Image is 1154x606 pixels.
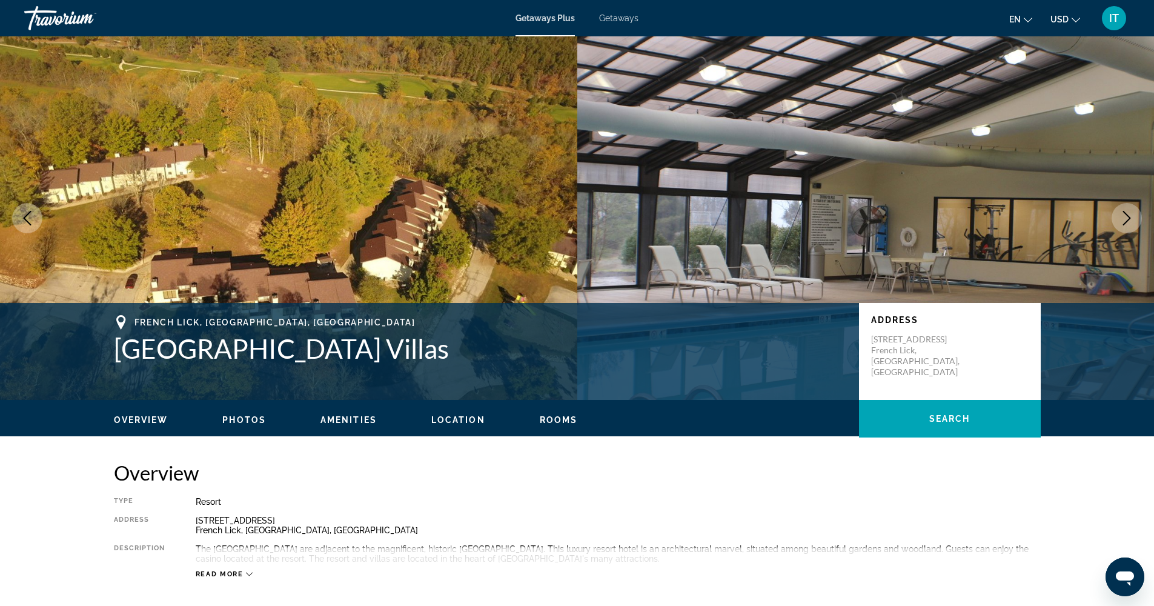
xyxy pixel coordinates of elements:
div: The [GEOGRAPHIC_DATA] are adjacent to the magnificent, historic [GEOGRAPHIC_DATA]. This luxury re... [196,544,1041,564]
button: Read more [196,570,253,579]
span: Location [431,415,485,425]
span: Photos [222,415,266,425]
span: French Lick, [GEOGRAPHIC_DATA], [GEOGRAPHIC_DATA] [134,318,416,327]
p: [STREET_ADDRESS] French Lick, [GEOGRAPHIC_DATA], [GEOGRAPHIC_DATA] [871,334,968,378]
h2: Overview [114,461,1041,485]
button: Photos [222,415,266,425]
div: Description [114,544,165,564]
span: en [1009,15,1021,24]
span: USD [1050,15,1069,24]
div: Type [114,497,165,507]
div: [STREET_ADDRESS] French Lick, [GEOGRAPHIC_DATA], [GEOGRAPHIC_DATA] [196,516,1041,535]
div: Resort [196,497,1041,507]
iframe: Button to launch messaging window [1106,558,1144,596]
div: Address [114,516,165,535]
button: Next image [1112,203,1142,233]
button: Overview [114,415,168,425]
span: IT [1109,12,1119,24]
h1: [GEOGRAPHIC_DATA] Villas [114,333,847,364]
button: Search [859,400,1041,438]
span: Overview [114,415,168,425]
span: Amenities [320,415,377,425]
span: Search [929,414,970,424]
button: Amenities [320,415,377,425]
span: Rooms [540,415,578,425]
button: Change currency [1050,10,1080,28]
span: Read more [196,570,244,578]
a: Getaways [599,13,638,23]
p: Address [871,315,1029,325]
button: Location [431,415,485,425]
a: Getaways Plus [516,13,575,23]
button: Change language [1009,10,1032,28]
a: Travorium [24,2,145,34]
button: Previous image [12,203,42,233]
button: Rooms [540,415,578,425]
button: User Menu [1098,5,1130,31]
